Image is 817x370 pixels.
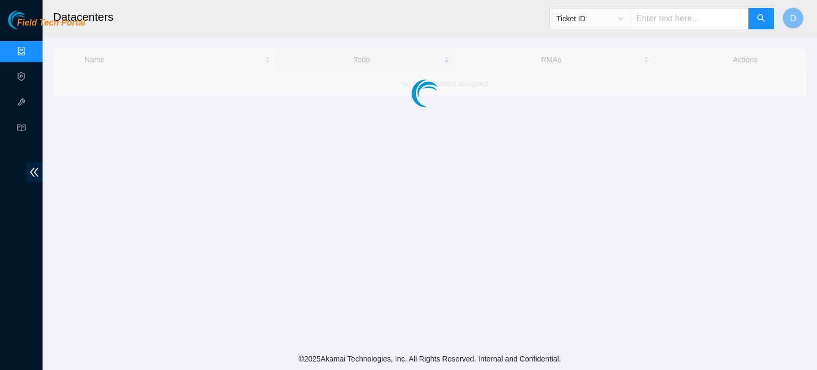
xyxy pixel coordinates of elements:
[8,19,85,33] a: Akamai TechnologiesField Tech Portal
[17,18,85,28] span: Field Tech Portal
[757,14,765,24] span: search
[748,8,774,29] button: search
[630,8,749,29] input: Enter text here...
[17,119,26,140] span: read
[790,12,796,25] span: D
[782,7,804,29] button: D
[8,11,54,29] img: Akamai Technologies
[26,162,43,182] span: double-left
[43,348,817,370] footer: © 2025 Akamai Technologies, Inc. All Rights Reserved. Internal and Confidential.
[556,11,623,27] span: Ticket ID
